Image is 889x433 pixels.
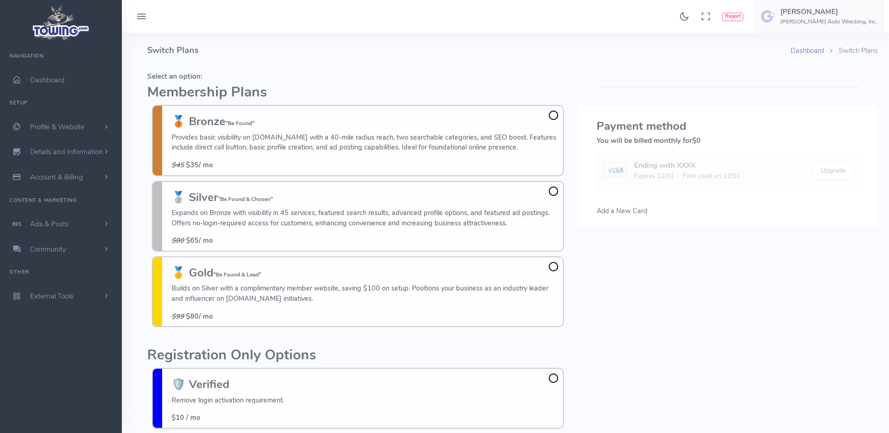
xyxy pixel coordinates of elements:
span: · [678,171,679,181]
button: Report [722,13,743,21]
p: Expands on Bronze with visibility in 45 services, featured search results, advanced profile optio... [172,208,558,228]
img: user-image [761,9,776,24]
span: Account & Billing [30,172,83,182]
h5: [PERSON_NAME] [780,8,877,15]
h3: 🛡️ Verified [172,378,284,390]
span: Details and Information [30,148,103,157]
p: Remove login activation requirement. [172,396,284,406]
span: Ads & Posts [30,219,68,229]
span: $10 / mo [172,413,200,422]
span: $0 [692,136,701,145]
h3: Payment method [597,120,861,132]
a: Dashboard [791,46,824,55]
small: "Be Found & Lead" [213,271,261,278]
span: Add a New Card [597,206,647,216]
span: Dashboard [30,75,65,85]
h3: 🥇 Gold [172,267,558,279]
h5: You will be billed monthly for [597,137,861,144]
small: "Be Found" [225,119,254,127]
small: "Be Found & Chosen" [218,195,273,203]
h6: [PERSON_NAME] Auto Wrecking, Inc. [780,19,877,25]
h3: 🥈 Silver [172,191,558,203]
span: First used on 12/01 [683,171,740,181]
s: $99 [172,312,184,321]
span: / mo [172,160,213,170]
h2: Membership Plans [147,85,568,100]
p: Builds on Silver with a complimentary member website, saving $100 on setup. Positions your busine... [172,284,558,304]
img: logo [30,3,93,43]
li: Switch Plans [824,46,878,56]
span: Profile & Website [30,122,84,132]
h3: 🥉 Bronze [172,115,558,127]
span: External Tools [30,291,74,301]
button: Upgrade [813,161,853,179]
b: $65 [186,236,199,245]
b: $35 [186,160,199,170]
span: / mo [172,236,213,245]
div: Ending with XXXX [634,160,740,171]
s: $45 [172,160,184,170]
img: card image [604,163,626,178]
h2: Registration Only Options [147,348,568,363]
b: $80 [186,312,199,321]
h5: Select an option: [147,73,568,80]
h4: Switch Plans [147,33,791,68]
s: $80 [172,236,184,245]
span: / mo [172,312,213,321]
p: Provides basic visibility on [DOMAIN_NAME] with a 40-mile radius reach, two searchable categories... [172,133,558,153]
span: Community [30,245,66,254]
span: Expires 12/01 [634,171,674,181]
